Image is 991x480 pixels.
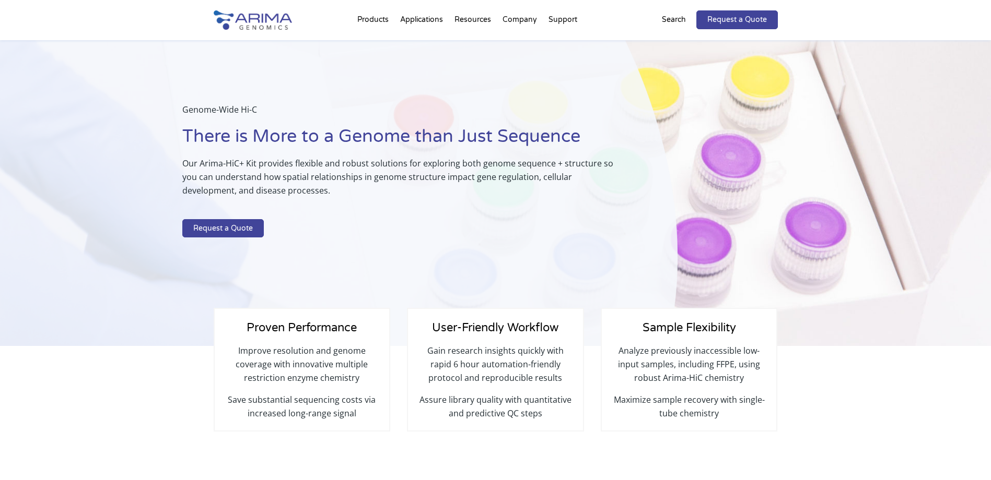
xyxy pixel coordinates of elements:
[225,393,379,420] p: Save substantial sequencing costs via increased long-range signal
[612,393,766,420] p: Maximize sample recovery with single-tube chemistry
[612,344,766,393] p: Analyze previously inaccessible low-input samples, including FFPE, using robust Arima-HiC chemistry
[182,125,625,157] h1: There is More to a Genome than Just Sequence
[182,219,264,238] a: Request a Quote
[662,13,686,27] p: Search
[696,10,778,29] a: Request a Quote
[643,321,736,334] span: Sample Flexibility
[214,10,292,30] img: Arima-Genomics-logo
[182,157,625,206] p: Our Arima-HiC+ Kit provides flexible and robust solutions for exploring both genome sequence + st...
[225,344,379,393] p: Improve resolution and genome coverage with innovative multiple restriction enzyme chemistry
[432,321,558,334] span: User-Friendly Workflow
[182,103,625,125] p: Genome-Wide Hi-C
[418,393,572,420] p: Assure library quality with quantitative and predictive QC steps
[247,321,357,334] span: Proven Performance
[418,344,572,393] p: Gain research insights quickly with rapid 6 hour automation-friendly protocol and reproducible re...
